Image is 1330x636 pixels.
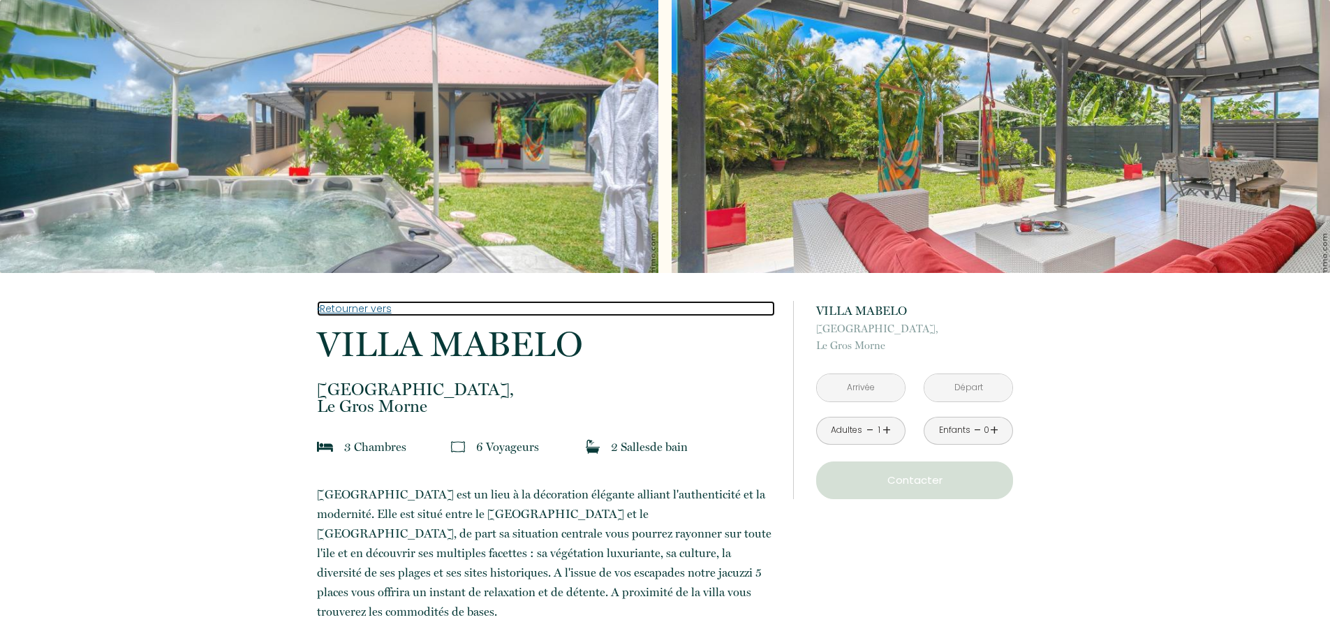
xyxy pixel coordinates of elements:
input: Arrivée [817,374,905,401]
span: [GEOGRAPHIC_DATA], [816,320,1013,337]
a: Retourner vers [317,301,775,316]
div: 1 [875,424,882,437]
p: Le Gros Morne [317,381,775,415]
div: Enfants [939,424,970,437]
p: Le Gros Morne [816,320,1013,354]
span: [GEOGRAPHIC_DATA], [317,381,775,398]
p: VILLA MABELO [317,327,775,362]
button: Contacter [816,461,1013,499]
a: + [882,420,891,441]
span: s [534,440,539,454]
p: ​[GEOGRAPHIC_DATA] est un lieu à la décoration élégante alliant l'authenticité et la modernité. E... [317,485,775,621]
p: Contacter [821,472,1008,489]
p: 2 Salle de bain [611,437,688,457]
a: - [974,420,982,441]
p: 3 Chambre [344,437,406,457]
input: Départ [924,374,1012,401]
img: guests [451,440,465,454]
p: VILLA MABELO [816,301,1013,320]
span: s [645,440,650,454]
span: s [401,440,406,454]
a: - [866,420,874,441]
div: Adultes [831,424,862,437]
div: 0 [983,424,990,437]
p: 6 Voyageur [476,437,539,457]
a: + [990,420,998,441]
